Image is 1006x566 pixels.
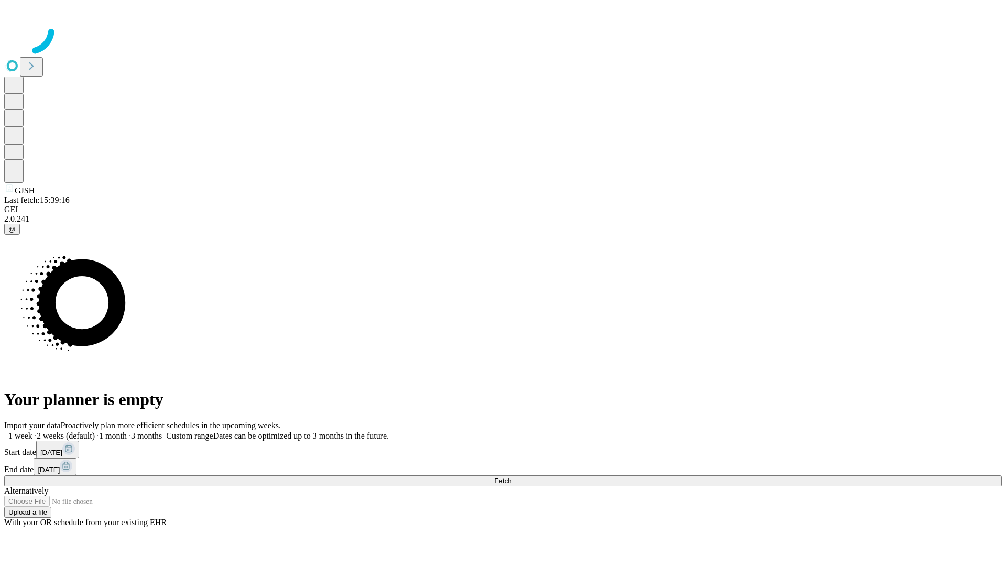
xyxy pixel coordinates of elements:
[4,195,70,204] span: Last fetch: 15:39:16
[4,214,1002,224] div: 2.0.241
[8,431,32,440] span: 1 week
[4,441,1002,458] div: Start date
[166,431,213,440] span: Custom range
[40,449,62,456] span: [DATE]
[99,431,127,440] span: 1 month
[4,205,1002,214] div: GEI
[131,431,162,440] span: 3 months
[4,390,1002,409] h1: Your planner is empty
[61,421,281,430] span: Proactively plan more efficient schedules in the upcoming weeks.
[4,421,61,430] span: Import your data
[34,458,76,475] button: [DATE]
[4,458,1002,475] div: End date
[8,225,16,233] span: @
[4,475,1002,486] button: Fetch
[15,186,35,195] span: GJSH
[4,224,20,235] button: @
[4,507,51,518] button: Upload a file
[4,486,48,495] span: Alternatively
[4,518,167,527] span: With your OR schedule from your existing EHR
[494,477,511,485] span: Fetch
[38,466,60,474] span: [DATE]
[36,441,79,458] button: [DATE]
[213,431,389,440] span: Dates can be optimized up to 3 months in the future.
[37,431,95,440] span: 2 weeks (default)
